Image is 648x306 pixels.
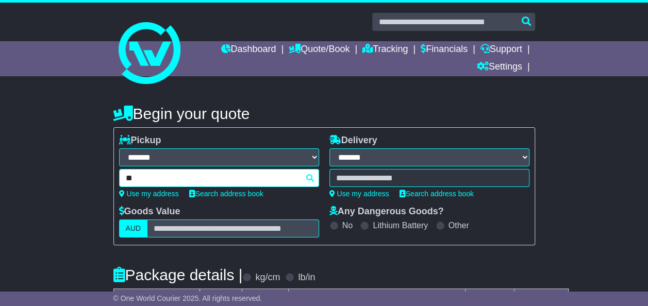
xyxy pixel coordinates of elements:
[373,220,428,230] label: Lithium Battery
[362,41,408,59] a: Tracking
[342,220,353,230] label: No
[298,272,315,283] label: lb/in
[448,220,469,230] label: Other
[477,59,522,76] a: Settings
[119,190,179,198] a: Use my address
[119,219,148,237] label: AUD
[113,294,262,302] span: © One World Courier 2025. All rights reserved.
[189,190,263,198] a: Search address book
[329,206,444,217] label: Any Dangerous Goods?
[329,135,377,146] label: Delivery
[221,41,276,59] a: Dashboard
[113,105,535,122] h4: Begin your quote
[480,41,522,59] a: Support
[113,266,243,283] h4: Package details |
[119,206,180,217] label: Goods Value
[119,169,319,187] typeahead: Please provide city
[255,272,280,283] label: kg/cm
[289,41,350,59] a: Quote/Book
[119,135,161,146] label: Pickup
[400,190,474,198] a: Search address book
[329,190,389,198] a: Use my address
[421,41,468,59] a: Financials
